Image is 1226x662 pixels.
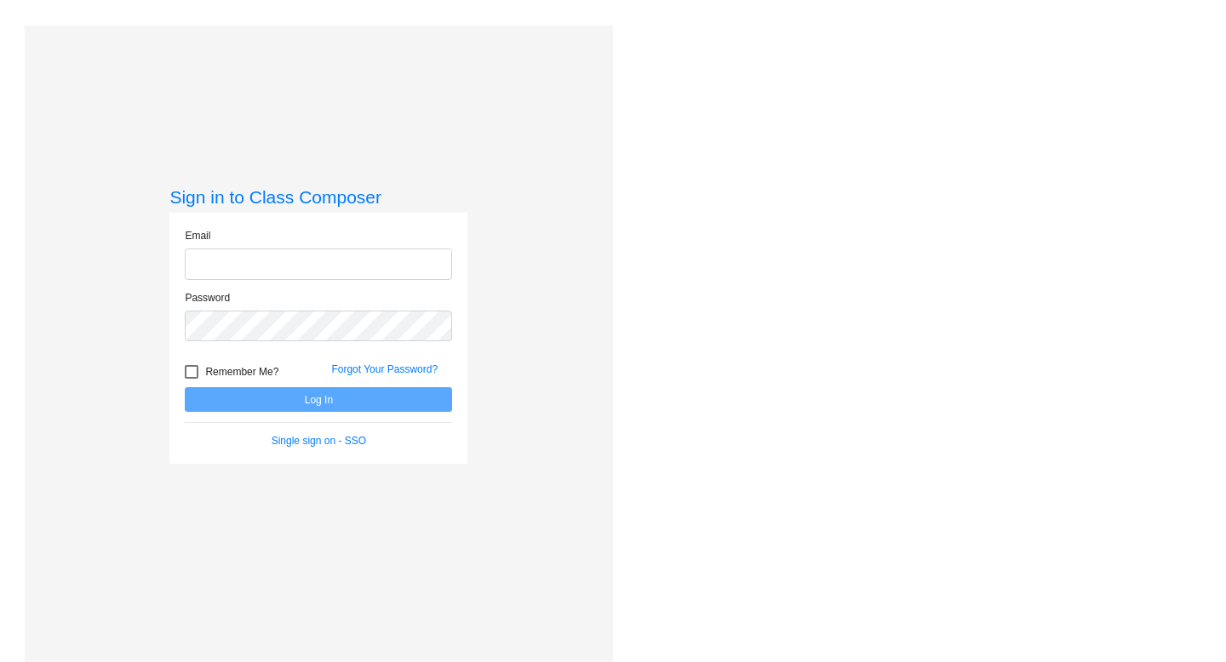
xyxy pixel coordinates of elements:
[272,435,366,447] a: Single sign on - SSO
[185,290,230,305] label: Password
[185,387,452,412] button: Log In
[205,362,278,382] span: Remember Me?
[169,186,467,208] h3: Sign in to Class Composer
[331,363,438,375] a: Forgot Your Password?
[185,228,210,243] label: Email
